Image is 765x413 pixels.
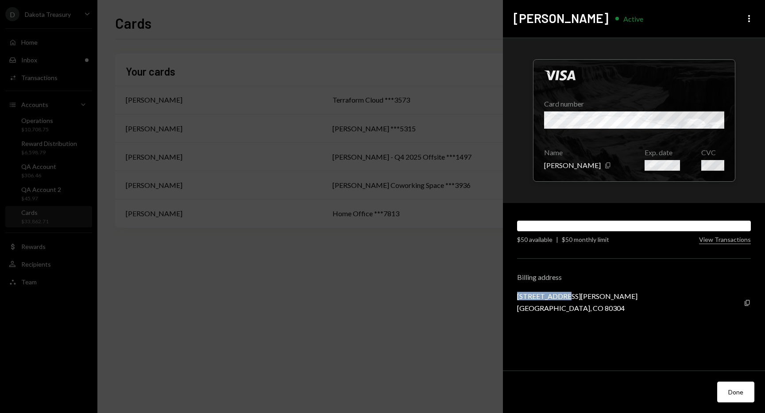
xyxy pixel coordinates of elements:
div: $50 monthly limit [562,235,609,244]
div: [STREET_ADDRESS][PERSON_NAME] [517,292,637,300]
div: | [556,235,558,244]
div: Click to hide [533,59,735,182]
div: Active [623,15,643,23]
div: $50 available [517,235,552,244]
div: Billing address [517,273,751,281]
div: [GEOGRAPHIC_DATA], CO 80304 [517,304,637,312]
h2: [PERSON_NAME] [514,10,608,27]
button: View Transactions [699,236,751,244]
button: Done [717,382,754,402]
